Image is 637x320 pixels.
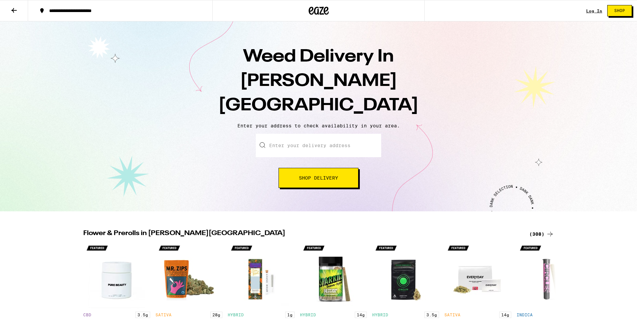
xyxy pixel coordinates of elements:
[7,123,630,128] p: Enter your address to check availability in your area.
[279,168,358,188] button: Shop Delivery
[602,5,637,16] a: Shop
[155,241,222,308] img: Mr. Zips - Sunshine Punch - 28g
[202,45,436,118] h1: Weed Delivery In
[83,241,150,308] img: Pure Beauty - Gush Mints 1:1 - 3.5g
[210,312,222,318] p: 28g
[372,241,439,308] img: Circles Base Camp - Headband - 3.5g
[517,313,533,317] p: INDICA
[424,312,439,318] p: 3.5g
[517,241,583,308] img: Circles Base Camp - Forbidden Fruit - 1g
[300,241,367,308] img: Sparkiez - Guava 14-Pack - 14g
[444,241,511,308] img: Everyday - Apple Jack Pre-Ground - 14g
[256,134,381,157] input: Enter your delivery address
[444,313,460,317] p: SATIVA
[499,312,511,318] p: 14g
[83,313,91,317] p: CBD
[355,312,367,318] p: 14g
[155,313,172,317] p: SATIVA
[614,9,625,13] span: Shop
[607,5,632,16] button: Shop
[218,73,419,114] span: [PERSON_NAME][GEOGRAPHIC_DATA]
[228,313,244,317] p: HYBRID
[586,9,602,13] a: Log In
[529,230,554,238] a: (308)
[285,312,295,318] p: 1g
[372,313,388,317] p: HYBRID
[300,313,316,317] p: HYBRID
[299,176,338,180] span: Shop Delivery
[228,241,295,308] img: Stone Road - Purple Runtz Hash & Diamonds Infused - 1g
[135,312,150,318] p: 3.5g
[83,230,521,238] h2: Flower & Prerolls in [PERSON_NAME][GEOGRAPHIC_DATA]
